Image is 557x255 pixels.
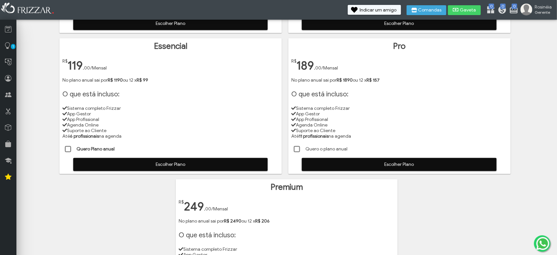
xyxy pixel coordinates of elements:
[211,206,228,212] span: /Mensal
[108,77,123,83] strong: R$ 1190
[291,58,297,64] span: R$
[62,122,278,128] li: Agenda Online
[68,58,83,73] span: 119
[297,58,314,73] span: 189
[70,133,99,139] strong: 6 profissionais
[418,8,442,12] span: Comandas
[179,231,395,239] h1: O que está incluso:
[78,19,263,29] span: Escolher Plano
[62,90,278,98] h1: O que está incluso:
[62,106,278,111] li: Sistema completo Frizzar
[291,133,507,139] li: Até na agenda
[184,199,204,214] span: 249
[77,146,115,152] strong: Quero Plano anual
[299,133,328,139] strong: 11 profissionais
[321,65,338,71] span: /Mensal
[348,5,401,15] button: Indicar um amigo
[448,5,481,15] button: Gaveta
[137,77,148,83] strong: R$ 99
[78,160,263,169] span: Escolher Plano
[83,65,90,71] span: ,00
[255,218,270,224] strong: R$ 206
[291,106,507,111] li: Sistema completo Frizzar
[407,5,446,15] button: Comandas
[291,111,507,117] li: App Gestor
[486,5,493,16] a: 0
[291,122,507,128] li: Agenda Online
[360,8,396,12] span: Indicar um amigo
[62,111,278,117] li: App Gestor
[179,182,395,192] h1: Premium
[291,77,507,83] p: No plano anual sai por ou 12 x
[73,17,268,30] button: Escolher Plano
[337,77,353,83] strong: R$ 1890
[179,246,395,252] li: Sistema completo Frizzar
[305,146,347,152] span: Quero o plano anual
[367,77,380,83] strong: R$ 157
[500,4,506,9] span: 0
[90,65,107,71] span: /Mensal
[509,5,516,16] a: 0
[291,41,507,51] h1: Pro
[460,8,476,12] span: Gaveta
[498,5,504,16] a: 0
[291,128,507,133] li: Suporte ao Cliente
[535,4,552,10] span: Rosinéia
[62,128,278,133] li: Suporte ao Cliente
[521,4,554,17] a: Rosinéia Gerente
[291,90,507,98] h1: O que está incluso:
[302,17,497,30] button: Escolher Plano
[11,44,15,49] span: 1
[62,117,278,122] li: App Profissional
[306,19,492,29] span: Escolher Plano
[224,218,241,224] strong: R$ 2490
[306,160,492,169] span: Escolher Plano
[204,206,211,212] span: ,00
[291,117,507,122] li: App Profissional
[62,133,278,139] li: Até na agenda
[179,218,395,224] p: No plano anual sai por ou 12 x
[535,236,551,251] img: whatsapp.png
[73,158,268,171] button: Escolher Plano
[179,199,184,205] span: R$
[512,4,517,9] span: 0
[535,10,552,15] span: Gerente
[489,4,494,9] span: 0
[62,77,278,83] p: No plano anual sai por ou 12 x
[62,41,278,51] h1: Essencial
[62,58,68,64] span: R$
[302,158,497,171] button: Escolher Plano
[314,65,321,71] span: ,00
